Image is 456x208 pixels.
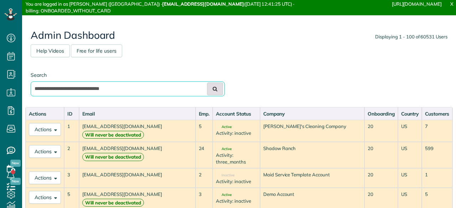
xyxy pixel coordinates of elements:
td: US [398,142,422,168]
td: 5 [196,120,213,142]
td: 2 [196,168,213,188]
td: Shadow Ranch [260,142,364,168]
td: US [398,168,422,188]
strong: [EMAIL_ADDRESS][DOMAIN_NAME] [162,1,244,7]
a: [URL][DOMAIN_NAME] [392,1,442,7]
td: [EMAIL_ADDRESS][DOMAIN_NAME] [79,168,196,188]
td: 2 [64,142,79,168]
td: 3 [64,168,79,188]
td: 599 [422,142,452,168]
td: US [398,120,422,142]
td: 20 [364,142,398,168]
div: Customers [425,110,449,117]
div: Onboarding [368,110,395,117]
div: Actions [29,110,61,117]
div: Activity: inactive [216,130,256,137]
div: ID [67,110,76,117]
button: Actions [29,145,61,158]
button: Actions [29,123,61,136]
div: Country [401,110,419,117]
div: Activity: inactive [216,178,256,185]
span: Active [216,125,232,129]
span: Active [216,147,232,151]
td: 20 [364,120,398,142]
div: Activity: three_months [216,152,256,165]
a: Free for life users [71,44,122,57]
div: Account Status [216,110,256,117]
span: New [10,160,21,167]
td: [EMAIL_ADDRESS][DOMAIN_NAME] [79,120,196,142]
td: Maid Service Template Account [260,168,364,188]
td: [PERSON_NAME]'s Cleaning Company [260,120,364,142]
strong: Will never be deactivated [82,199,144,207]
td: 1 [64,120,79,142]
div: Activity: inactive [216,198,256,204]
td: 20 [364,168,398,188]
div: Emp. [199,110,210,117]
div: Email [82,110,192,117]
strong: Will never be deactivated [82,131,144,139]
strong: Will never be deactivated [82,153,144,161]
td: [EMAIL_ADDRESS][DOMAIN_NAME] [79,142,196,168]
td: 1 [422,168,452,188]
div: Displaying 1 - 100 of 60531 Users [375,33,447,40]
a: Help Videos [31,44,70,57]
span: Active [216,193,232,197]
label: Search [31,71,225,79]
button: Actions [29,171,61,184]
td: 7 [422,120,452,142]
span: Inactive [216,174,234,177]
h2: Admin Dashboard [31,30,447,41]
div: Company [263,110,361,117]
td: 24 [196,142,213,168]
button: Actions [29,191,61,204]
